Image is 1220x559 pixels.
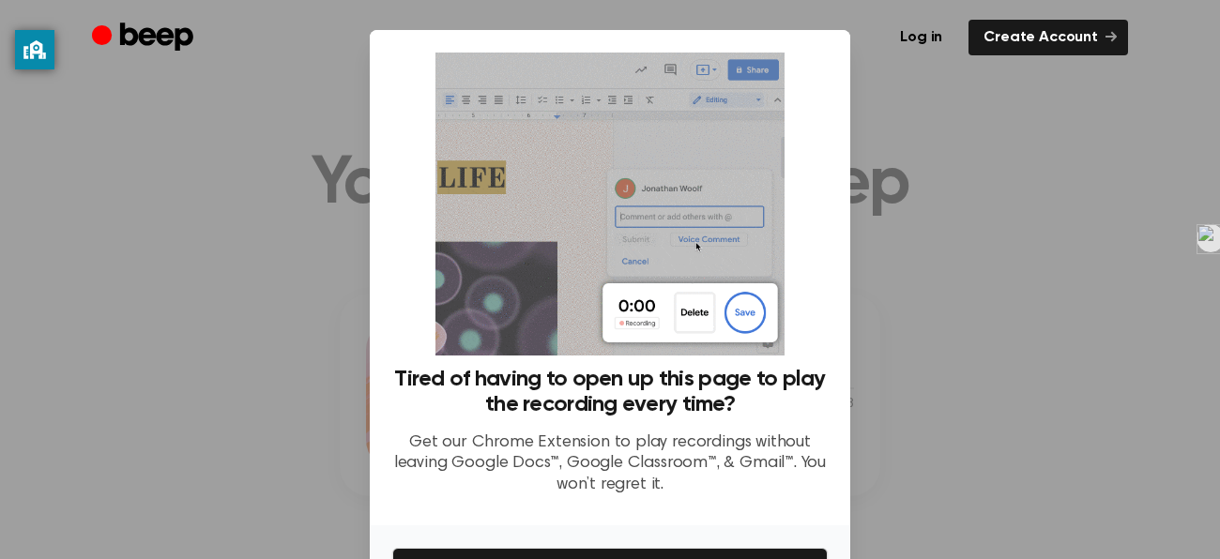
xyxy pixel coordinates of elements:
img: Beep extension in action [435,53,784,355]
a: Log in [885,20,957,55]
h3: Tired of having to open up this page to play the recording every time? [392,367,828,417]
a: Create Account [968,20,1128,55]
button: privacy banner [15,30,54,69]
a: Beep [92,20,198,56]
p: Get our Chrome Extension to play recordings without leaving Google Docs™, Google Classroom™, & Gm... [392,432,828,496]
